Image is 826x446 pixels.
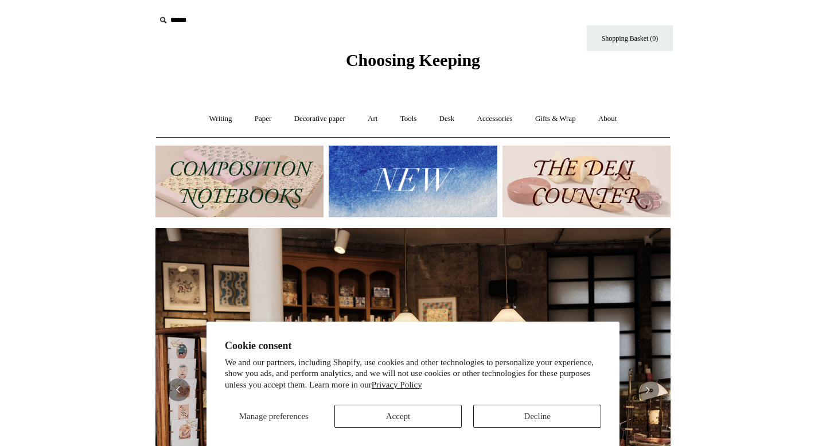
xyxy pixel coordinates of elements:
button: Accept [334,405,462,428]
button: Decline [473,405,601,428]
span: Manage preferences [239,412,309,421]
button: Next [636,378,659,401]
p: We and our partners, including Shopify, use cookies and other technologies to personalize your ex... [225,357,601,391]
a: Desk [429,104,465,134]
a: Choosing Keeping [346,60,480,68]
h2: Cookie consent [225,340,601,352]
button: Previous [167,378,190,401]
img: New.jpg__PID:f73bdf93-380a-4a35-bcfe-7823039498e1 [329,146,497,217]
a: About [588,104,628,134]
a: Writing [199,104,243,134]
a: Privacy Policy [372,380,422,389]
a: Tools [390,104,427,134]
a: Shopping Basket (0) [587,25,673,51]
button: Manage preferences [225,405,323,428]
a: Decorative paper [284,104,356,134]
a: Accessories [467,104,523,134]
a: Art [357,104,388,134]
span: Choosing Keeping [346,50,480,69]
img: 202302 Composition ledgers.jpg__PID:69722ee6-fa44-49dd-a067-31375e5d54ec [155,146,324,217]
img: The Deli Counter [502,146,671,217]
a: Paper [244,104,282,134]
a: Gifts & Wrap [525,104,586,134]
